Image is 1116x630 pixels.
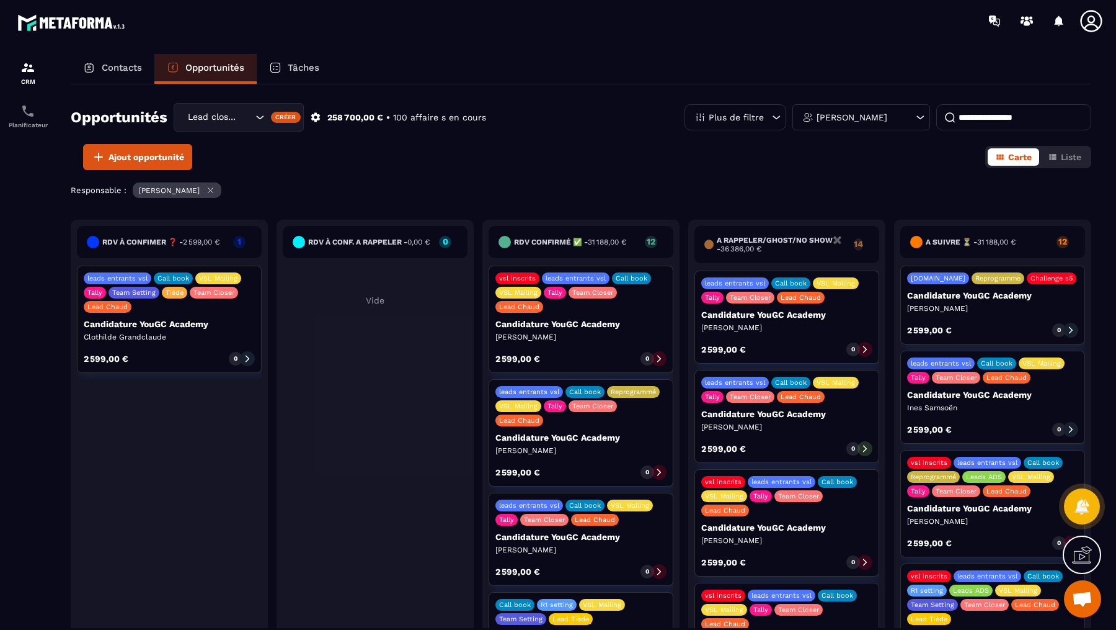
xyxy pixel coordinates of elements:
p: [PERSON_NAME] [139,186,200,195]
p: Candidature YouGC Academy [84,319,255,329]
p: 0 [439,237,451,246]
p: Tally [547,402,562,410]
p: Tally [705,294,720,302]
p: Tally [911,374,926,382]
p: [DOMAIN_NAME] [911,274,965,282]
h6: RDV à conf. A RAPPELER - [308,238,430,246]
p: Team Closer [572,402,613,410]
p: Tiède [166,289,184,297]
span: 2 599,00 € [183,238,219,246]
p: [PERSON_NAME] [701,422,872,432]
p: Lead Chaud [499,416,539,425]
a: schedulerschedulerPlanificateur [3,94,53,138]
p: R1 setting [911,587,943,595]
p: Lead Chaud [705,620,745,628]
p: leads entrants vsl [705,279,765,287]
p: Team Closer [193,289,234,297]
p: Challenge s5 [1030,274,1073,282]
p: Lead Chaud [87,303,128,311]
p: leads entrants vsl [751,478,812,486]
p: 2 599,00 € [495,468,540,477]
p: Planificateur [3,122,53,128]
p: [PERSON_NAME] [907,516,1078,526]
p: Lead Chaud [575,516,615,524]
a: Opportunités [154,54,257,84]
a: Tâches [257,54,332,84]
p: 0 [1057,539,1061,547]
p: 1 [233,237,246,246]
p: 2 599,00 € [495,567,540,576]
p: Call book [775,279,807,287]
p: 2 599,00 € [907,425,952,434]
p: VSL Mailing [499,402,538,410]
p: Team Closer [936,487,976,495]
p: Candidature YouGC Academy [701,310,872,320]
p: VSL Mailing [611,502,649,510]
p: leads entrants vsl [957,572,1017,580]
img: formation [20,60,35,75]
p: 2 599,00 € [84,354,128,363]
p: 2 599,00 € [907,326,952,335]
p: Call book [616,274,647,282]
p: 0 [1057,326,1061,335]
p: Call book [1027,459,1059,467]
span: Carte [1008,152,1032,162]
p: Leads ADS [953,587,989,595]
p: [PERSON_NAME] [701,536,872,546]
p: VSL Mailing [705,492,743,500]
p: Tally [705,393,720,401]
p: 2 599,00 € [495,354,540,363]
p: VSL Mailing [705,606,743,614]
img: scheduler [20,104,35,119]
p: 12 [645,237,657,246]
p: Candidature YouGC Academy [907,503,1078,513]
p: R1 setting [541,601,573,609]
p: vsl inscrits [705,592,742,600]
p: leads entrants vsl [546,274,606,282]
p: Team Closer [778,492,819,500]
p: Team Setting [112,289,156,297]
p: Call book [775,379,807,387]
button: Carte [988,148,1039,166]
p: Team Closer [524,516,565,524]
p: [PERSON_NAME] [495,545,666,555]
p: Candidature YouGC Academy [495,319,666,329]
p: 2 599,00 € [701,345,746,354]
p: [PERSON_NAME] [495,332,666,342]
p: [PERSON_NAME] [907,304,1078,313]
h6: A RAPPELER/GHOST/NO SHOW✖️ - [717,236,848,253]
p: 0 [851,558,855,567]
p: Lead Tiède [911,615,947,623]
p: 0 [851,444,855,453]
p: Tally [499,516,514,524]
p: Plus de filtre [709,113,764,122]
p: Candidature YouGC Academy [701,409,872,419]
p: 14 [854,240,863,248]
p: Responsable : [71,186,126,195]
p: • [386,112,390,124]
p: Lead Chaud [781,393,821,401]
p: Lead Chaud [781,294,821,302]
p: Tally [753,492,768,500]
p: Team Setting [911,601,954,609]
p: Candidature YouGC Academy [495,433,666,443]
h6: A SUIVRE ⏳ - [926,238,1016,246]
p: Lead Chaud [986,374,1027,382]
p: 12 [1056,237,1069,246]
p: VSL Mailing [817,379,855,387]
p: 2 599,00 € [701,558,746,567]
span: 0,00 € [407,238,430,246]
p: Tally [911,487,926,495]
p: Call book [499,601,531,609]
p: vsl inscrits [499,274,536,282]
p: VSL Mailing [583,601,621,609]
p: Team Closer [964,601,1005,609]
p: Tally [753,606,768,614]
span: Ajout opportunité [108,151,184,163]
p: 0 [1057,425,1061,434]
p: Lead Chaud [705,506,745,515]
p: 258 700,00 € [327,112,383,124]
p: Candidature YouGC Academy [907,390,1078,400]
p: Clothilde Grandclaude [84,332,255,342]
p: 0 [645,468,649,477]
